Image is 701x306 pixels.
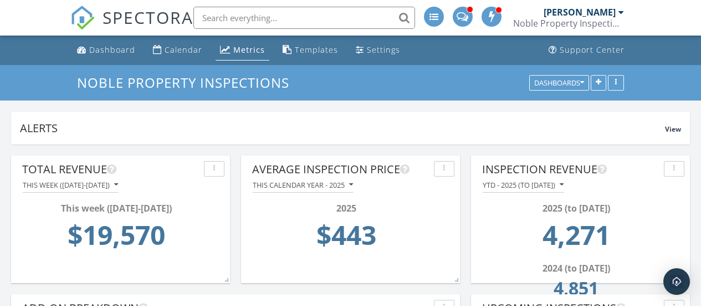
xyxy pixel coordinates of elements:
div: 2025 [255,202,437,215]
div: Inspection Revenue [482,161,659,178]
span: SPECTORA [103,6,193,29]
td: 4271 [485,215,667,262]
div: YTD - 2025 (to [DATE]) [483,181,564,189]
div: This week ([DATE]-[DATE]) [23,181,118,189]
td: 442.63 [255,215,437,262]
a: SPECTORA [70,15,193,38]
div: Metrics [233,44,265,55]
a: Templates [278,40,342,61]
div: Calendar [165,44,202,55]
div: Support Center [560,44,625,55]
div: Alerts [20,121,665,136]
div: Open Intercom Messenger [663,268,690,295]
div: Settings [367,44,400,55]
img: The Best Home Inspection Software - Spectora [70,6,95,30]
div: 2025 (to [DATE]) [485,202,667,215]
div: Average Inspection Price [252,161,429,178]
div: Dashboard [89,44,135,55]
div: This week ([DATE]-[DATE]) [25,202,207,215]
a: Noble Property Inspections [77,73,299,92]
a: Dashboard [73,40,140,61]
div: [PERSON_NAME] [544,7,616,18]
span: View [665,124,681,134]
a: Metrics [216,40,269,61]
a: Calendar [149,40,207,61]
button: YTD - 2025 (to [DATE]) [482,178,564,193]
div: Total Revenue [22,161,199,178]
button: This week ([DATE]-[DATE]) [22,178,119,193]
div: Noble Property Inspections [513,18,624,29]
div: This calendar year - 2025 [253,181,353,189]
a: Settings [351,40,405,61]
div: Dashboards [534,79,584,87]
input: Search everything... [193,7,415,29]
button: Dashboards [529,75,589,91]
div: Templates [295,44,338,55]
div: 2024 (to [DATE]) [485,262,667,275]
button: This calendar year - 2025 [252,178,354,193]
td: 19570.0 [25,215,207,262]
a: Support Center [544,40,629,61]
